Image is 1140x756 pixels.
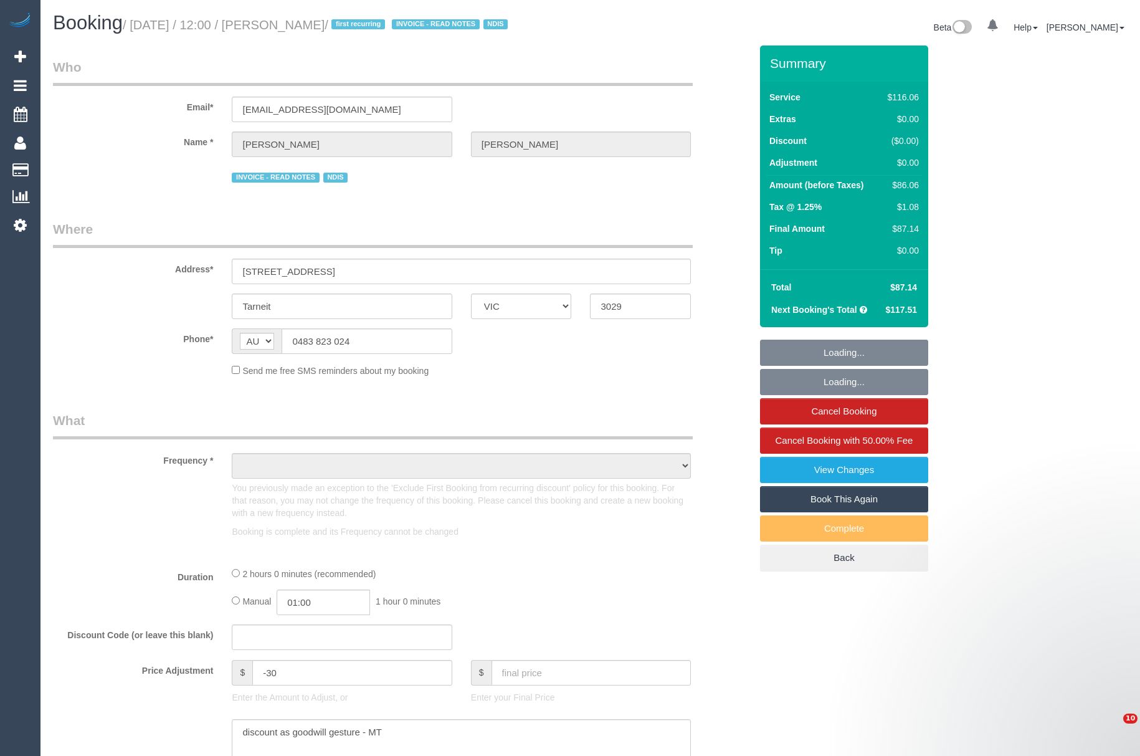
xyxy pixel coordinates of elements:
img: New interface [951,20,972,36]
label: Name * [44,132,222,148]
input: final price [492,660,691,686]
span: Send me free SMS reminders about my booking [242,366,429,376]
label: Frequency * [44,450,222,467]
label: Tip [769,244,782,257]
strong: Next Booking's Total [771,305,857,315]
label: Discount [769,135,807,147]
input: Email* [232,97,452,122]
small: / [DATE] / 12:00 / [PERSON_NAME] [123,18,511,32]
div: $0.00 [883,113,919,125]
span: / [325,18,511,32]
label: Discount Code (or leave this blank) [44,624,222,641]
span: $117.51 [885,305,917,315]
div: ($0.00) [883,135,919,147]
span: 1 hour 0 minutes [376,596,440,606]
label: Price Adjustment [44,660,222,677]
h3: Summary [770,56,922,70]
span: NDIS [483,19,508,29]
div: $116.06 [883,91,919,103]
a: Back [760,545,928,571]
div: $0.00 [883,244,919,257]
div: $86.06 [883,179,919,191]
p: Booking is complete and its Frequency cannot be changed [232,525,691,538]
label: Amount (before Taxes) [769,179,863,191]
label: Final Amount [769,222,825,235]
span: Manual [242,596,271,606]
div: $1.08 [883,201,919,213]
a: [PERSON_NAME] [1047,22,1124,32]
legend: Who [53,58,693,86]
p: Enter your Final Price [471,691,691,704]
span: $ [232,660,252,686]
label: Extras [769,113,796,125]
label: Adjustment [769,156,817,169]
a: View Changes [760,457,928,483]
label: Tax @ 1.25% [769,201,822,213]
span: Booking [53,12,123,34]
iframe: Intercom live chat [1098,714,1128,744]
a: Book This Again [760,486,928,512]
input: Last Name* [471,132,691,157]
label: Duration [44,567,222,583]
a: Help [1014,22,1038,32]
span: first recurring [331,19,384,29]
input: First Name* [232,132,452,157]
a: Cancel Booking [760,398,928,424]
a: Cancel Booking with 50.00% Fee [760,428,928,454]
p: Enter the Amount to Adjust, or [232,691,452,704]
strong: Total [771,282,791,292]
span: $87.14 [890,282,917,292]
p: You previously made an exception to the 'Exclude First Booking from recurring discount' policy fo... [232,482,691,519]
span: $ [471,660,492,686]
span: 10 [1123,714,1138,724]
div: $0.00 [883,156,919,169]
label: Email* [44,97,222,113]
span: 2 hours 0 minutes (recommended) [242,569,376,579]
label: Service [769,91,800,103]
legend: Where [53,220,693,248]
label: Address* [44,259,222,275]
span: INVOICE - READ NOTES [232,173,319,183]
legend: What [53,411,693,439]
img: Automaid Logo [7,12,32,30]
a: Beta [934,22,972,32]
input: Post Code* [590,294,691,319]
input: Suburb* [232,294,452,319]
span: INVOICE - READ NOTES [392,19,479,29]
span: NDIS [323,173,348,183]
span: Cancel Booking with 50.00% Fee [776,435,913,446]
label: Phone* [44,328,222,345]
input: Phone* [282,328,452,354]
div: $87.14 [883,222,919,235]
